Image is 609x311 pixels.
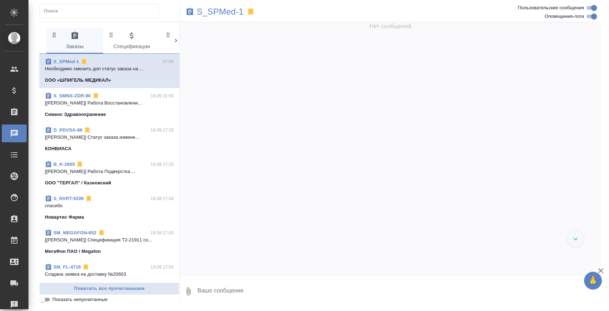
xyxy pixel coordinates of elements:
span: Оповещения-логи [545,13,584,20]
p: ООО «ШПИГЕЛЬ МЕДИКАЛ» [45,77,111,84]
a: SM_FL-4716 [53,264,81,270]
p: [[PERSON_NAME]] Работа Подверстка.... [45,168,174,175]
a: S_SPMed-1 [53,59,79,64]
input: Поиск [44,6,158,16]
div: D_PDVSA-8619.09 17:26[[PERSON_NAME]] Статус заказа измене...КОНВИАСА [39,122,179,157]
svg: Зажми и перетащи, чтобы поменять порядок вкладок [108,31,115,38]
a: B_K-2855 [53,162,75,167]
button: 🙏 [584,272,602,290]
p: 19.09 17:04 [151,195,174,202]
p: [[PERSON_NAME]] Спецификация Т2-21911 со... [45,236,174,244]
a: S_SPMed-1 [197,8,244,15]
svg: Зажми и перетащи, чтобы поменять порядок вкладок [51,31,58,38]
p: спасибо [45,202,174,209]
p: Физическое лицо (Смоленская) [45,282,119,289]
div: SM_MEGAFON-65219.09 17:03[[PERSON_NAME]] Спецификация Т2-21911 со...МегаФон ПАО / Megafon [39,225,179,259]
svg: Отписаться [82,264,89,271]
p: 19.09 17:10 [151,161,174,168]
span: Пользовательские сообщения [518,4,584,11]
span: Показать непрочитанные [52,296,108,303]
div: B_K-285519.09 17:10[[PERSON_NAME]] Работа Подверстка....ООО "ТЕРГАЛ" / Казновский [39,157,179,191]
p: Необходимо сменить доп статус заказа на ... [45,65,174,72]
a: S_NVRT-5209 [53,196,84,201]
p: Сименс Здравоохранение [45,111,106,118]
span: Спецификации [108,31,156,51]
svg: Отписаться [98,229,105,236]
p: КОНВИАСА [45,145,72,152]
p: Новартис Фарма [45,214,84,221]
p: 19.09 21:55 [151,92,174,100]
svg: Отписаться [80,58,88,65]
a: S_SMNS-ZDR-80 [53,93,91,98]
p: 19.09 17:02 [151,264,174,271]
span: Заказы [51,31,99,51]
p: ООО "ТЕРГАЛ" / Казновский [45,179,111,187]
div: SM_FL-471619.09 17:02Создана заявка на доставку №20603Физическое лицо (Смоленская) [39,259,179,294]
div: S_SMNS-ZDR-8019.09 21:55[[PERSON_NAME]] Работа Восстановлени...Сименс Здравоохранение [39,88,179,122]
svg: Зажми и перетащи, чтобы поменять порядок вкладок [165,31,172,38]
span: Пометить все прочитанными [43,285,176,293]
div: S_SPMed-107:00Необходимо сменить доп статус заказа на ...ООО «ШПИГЕЛЬ МЕДИКАЛ» [39,54,179,88]
p: 19.09 17:03 [151,229,174,236]
p: [[PERSON_NAME]] Статус заказа измене... [45,134,174,141]
svg: Отписаться [92,92,99,100]
span: 🙏 [587,273,599,288]
svg: Отписаться [84,127,91,134]
p: [[PERSON_NAME]] Работа Восстановлени... [45,100,174,107]
span: Клиенты [165,31,213,51]
p: 07:00 [163,58,174,65]
button: Пометить все прочитанными [39,282,179,295]
a: D_PDVSA-86 [53,127,82,133]
svg: Отписаться [85,195,92,202]
p: МегаФон ПАО / Megafon [45,248,101,255]
span: Нет сообщений [369,22,411,31]
p: 19.09 17:26 [151,127,174,134]
div: S_NVRT-520919.09 17:04спасибоНовартис Фарма [39,191,179,225]
p: Создана заявка на доставку №20603 [45,271,174,278]
a: SM_MEGAFON-652 [53,230,97,235]
svg: Отписаться [76,161,83,168]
